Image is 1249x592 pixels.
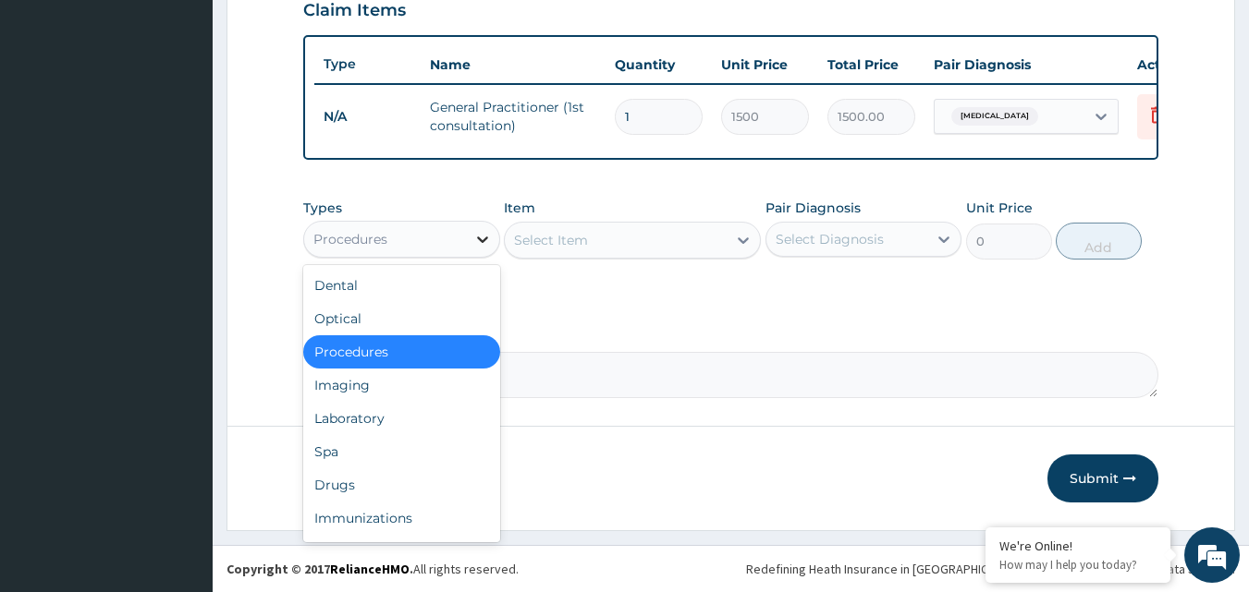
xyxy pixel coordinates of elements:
span: We're online! [107,178,255,365]
div: Procedures [303,335,500,368]
div: Laboratory [303,402,500,435]
div: Others [303,535,500,568]
label: Comment [303,326,1159,342]
label: Pair Diagnosis [765,199,861,217]
div: Immunizations [303,501,500,535]
p: How may I help you today? [999,557,1157,573]
div: Dental [303,269,500,302]
span: [MEDICAL_DATA] [951,107,1038,126]
strong: Copyright © 2017 . [227,561,413,577]
td: N/A [314,100,421,134]
a: RelianceHMO [330,561,410,577]
th: Type [314,47,421,81]
th: Pair Diagnosis [925,46,1128,83]
label: Item [504,199,535,217]
th: Actions [1128,46,1220,83]
div: Drugs [303,468,500,501]
div: Procedures [313,230,387,248]
th: Total Price [818,46,925,83]
textarea: Type your message and hit 'Enter' [9,395,352,460]
label: Unit Price [966,199,1033,217]
div: Imaging [303,368,500,402]
th: Name [421,46,606,83]
div: We're Online! [999,538,1157,554]
div: Minimize live chat window [303,9,348,54]
h3: Claim Items [303,1,406,21]
td: General Practitioner (1st consultation) [421,89,606,144]
button: Submit [1047,454,1158,502]
img: d_794563401_company_1708531726252_794563401 [34,92,75,139]
div: Spa [303,435,500,468]
label: Types [303,200,342,216]
div: Select Item [514,231,588,249]
div: Optical [303,302,500,335]
div: Redefining Heath Insurance in [GEOGRAPHIC_DATA] using Telemedicine and Data Science! [746,560,1235,578]
button: Add [1056,223,1142,260]
div: Select Diagnosis [776,230,884,248]
footer: All rights reserved. [213,545,1249,592]
div: Chat with us now [96,103,311,127]
th: Quantity [606,46,712,83]
th: Unit Price [712,46,818,83]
